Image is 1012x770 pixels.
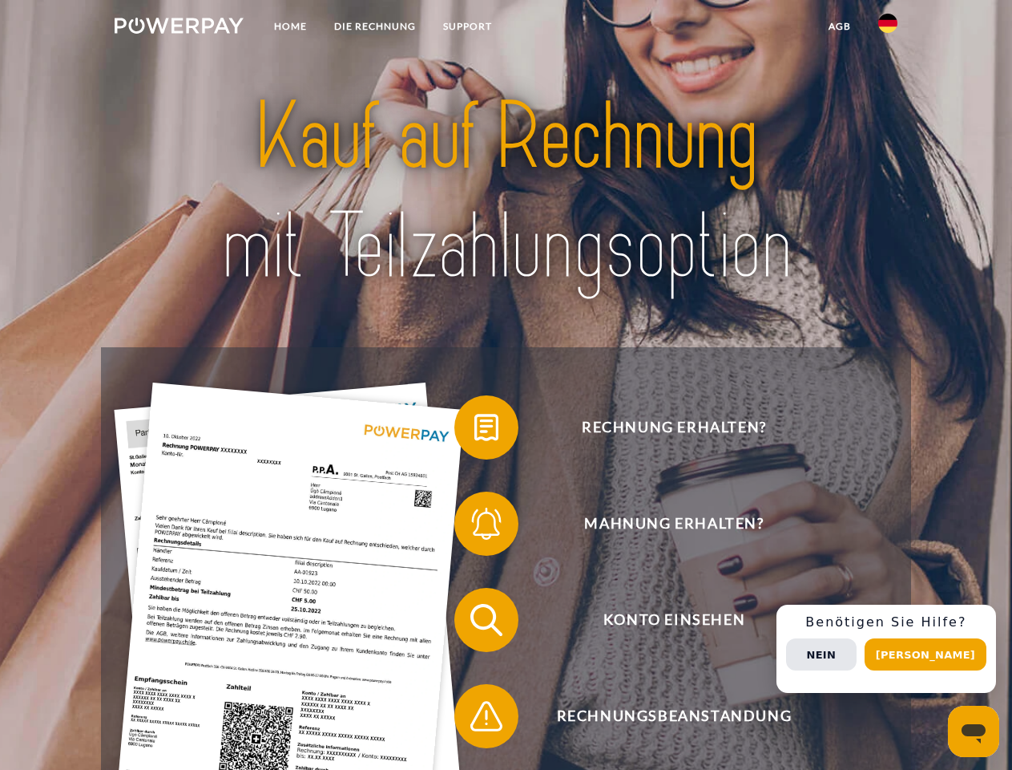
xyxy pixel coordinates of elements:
a: Home [260,12,321,41]
h3: Benötigen Sie Hilfe? [786,614,986,630]
span: Mahnung erhalten? [478,492,870,556]
img: de [878,14,897,33]
a: DIE RECHNUNG [321,12,429,41]
button: Rechnung erhalten? [454,395,871,460]
button: Mahnung erhalten? [454,492,871,556]
img: title-powerpay_de.svg [153,77,859,307]
img: qb_bell.svg [466,504,506,544]
img: qb_bill.svg [466,407,506,448]
img: logo-powerpay-white.svg [115,18,244,34]
button: Konto einsehen [454,588,871,652]
span: Konto einsehen [478,588,870,652]
span: Rechnungsbeanstandung [478,684,870,748]
iframe: Schaltfläche zum Öffnen des Messaging-Fensters [948,706,999,757]
a: agb [815,12,865,41]
button: Rechnungsbeanstandung [454,684,871,748]
a: SUPPORT [429,12,506,41]
button: Nein [786,638,857,671]
img: qb_warning.svg [466,696,506,736]
button: [PERSON_NAME] [865,638,986,671]
div: Schnellhilfe [776,605,996,693]
span: Rechnung erhalten? [478,395,870,460]
img: qb_search.svg [466,600,506,640]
